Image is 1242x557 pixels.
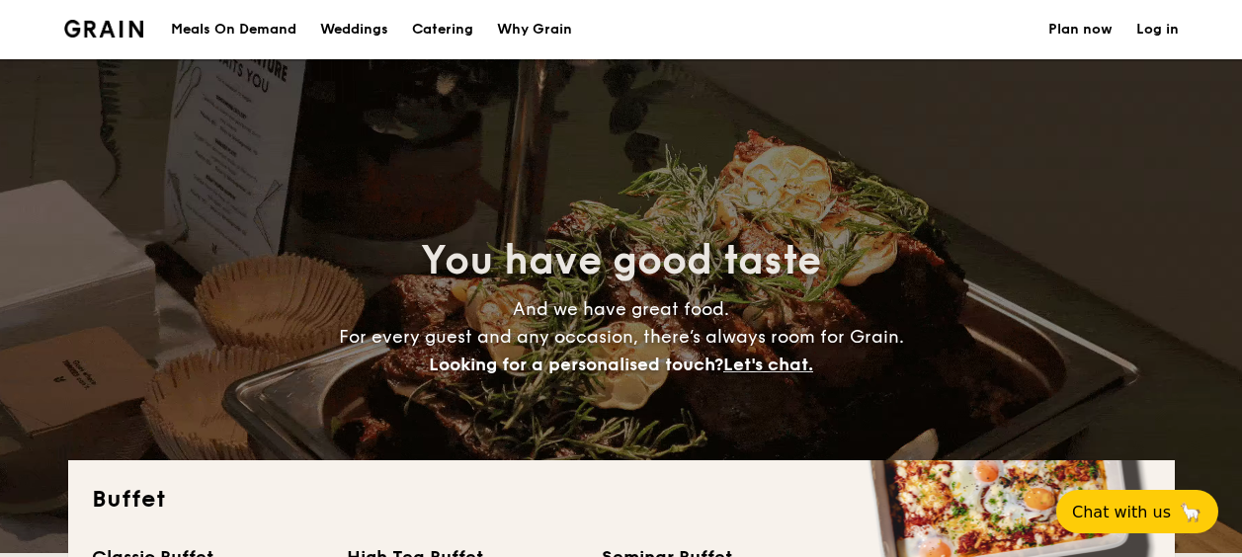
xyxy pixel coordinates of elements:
[64,20,144,38] img: Grain
[429,354,723,375] span: Looking for a personalised touch?
[64,20,144,38] a: Logotype
[92,484,1151,516] h2: Buffet
[1056,490,1218,533] button: Chat with us🦙
[1179,501,1202,523] span: 🦙
[421,237,821,284] span: You have good taste
[1072,503,1171,521] span: Chat with us
[339,298,904,375] span: And we have great food. For every guest and any occasion, there’s always room for Grain.
[723,354,813,375] span: Let's chat.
